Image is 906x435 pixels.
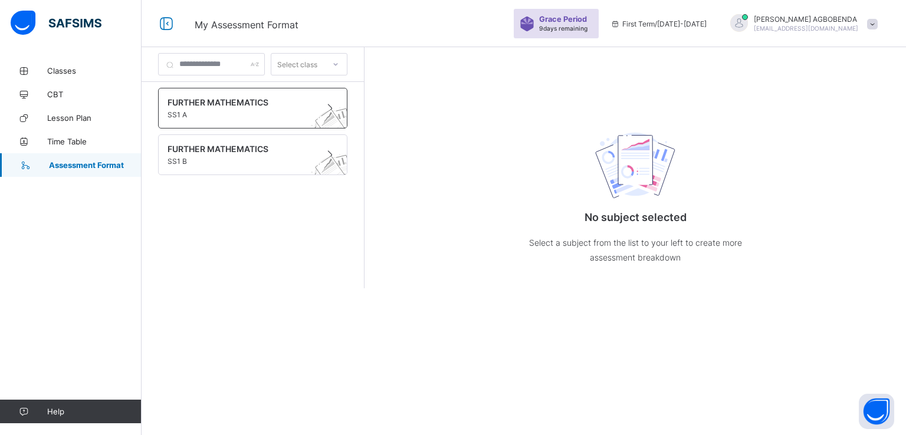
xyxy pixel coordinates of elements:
img: structure.cad45ed73ac2f6accb5d2a2efd3b9748.svg [591,131,679,204]
span: [EMAIL_ADDRESS][DOMAIN_NAME] [754,25,858,32]
span: CBT [47,90,142,99]
p: Select a subject from the list to your left to create more assessment breakdown [517,235,753,265]
div: SOLOMONAGBOBENDA [718,14,884,34]
span: Grace Period [539,15,587,24]
span: 9 days remaining [539,25,587,32]
span: Lesson Plan [47,113,142,123]
span: FURTHER MATHEMATICS [168,97,316,107]
img: safsims [11,11,101,35]
span: SS1 B [168,157,316,166]
span: FURTHER MATHEMATICS [168,144,316,154]
div: Select class [277,53,317,75]
span: Time Table [47,137,142,146]
span: [PERSON_NAME] AGBOBENDA [754,15,858,24]
span: Assessment Format [49,160,142,170]
span: Help [47,407,141,416]
span: Classes [47,66,142,75]
span: session/term information [610,19,707,28]
span: My Assessment Format [195,19,298,31]
div: No subject selected [517,98,753,289]
button: Open asap [859,394,894,429]
span: SS1 A [168,110,316,119]
p: No subject selected [517,211,753,223]
img: sticker-purple.71386a28dfed39d6af7621340158ba97.svg [520,17,534,31]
